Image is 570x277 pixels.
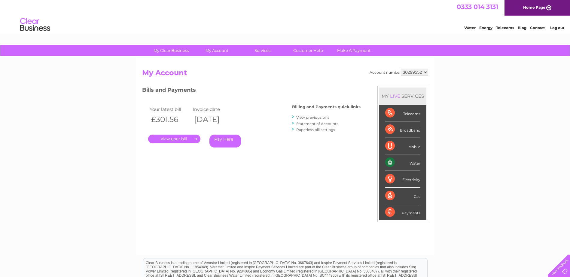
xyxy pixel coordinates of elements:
[385,171,420,187] div: Electricity
[20,16,50,34] img: logo.png
[385,188,420,204] div: Gas
[296,127,335,132] a: Paperless bill settings
[518,25,526,30] a: Blog
[379,88,426,105] div: MY SERVICES
[142,69,428,80] h2: My Account
[192,45,242,56] a: My Account
[370,69,428,76] div: Account number
[479,25,492,30] a: Energy
[296,115,329,120] a: View previous bills
[191,113,234,126] th: [DATE]
[148,105,191,113] td: Your latest bill
[146,45,196,56] a: My Clear Business
[142,86,361,96] h3: Bills and Payments
[385,154,420,171] div: Water
[329,45,379,56] a: Make A Payment
[385,121,420,138] div: Broadband
[238,45,287,56] a: Services
[296,121,338,126] a: Statement of Accounts
[143,3,427,29] div: Clear Business is a trading name of Verastar Limited (registered in [GEOGRAPHIC_DATA] No. 3667643...
[385,138,420,154] div: Mobile
[530,25,545,30] a: Contact
[148,113,191,126] th: £301.56
[292,105,361,109] h4: Billing and Payments quick links
[283,45,333,56] a: Customer Help
[464,25,476,30] a: Water
[385,105,420,121] div: Telecoms
[191,105,234,113] td: Invoice date
[496,25,514,30] a: Telecoms
[550,25,564,30] a: Log out
[209,135,241,147] a: Pay Here
[457,3,498,10] a: 0333 014 3131
[389,93,401,99] div: LIVE
[385,204,420,220] div: Payments
[148,135,200,143] a: .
